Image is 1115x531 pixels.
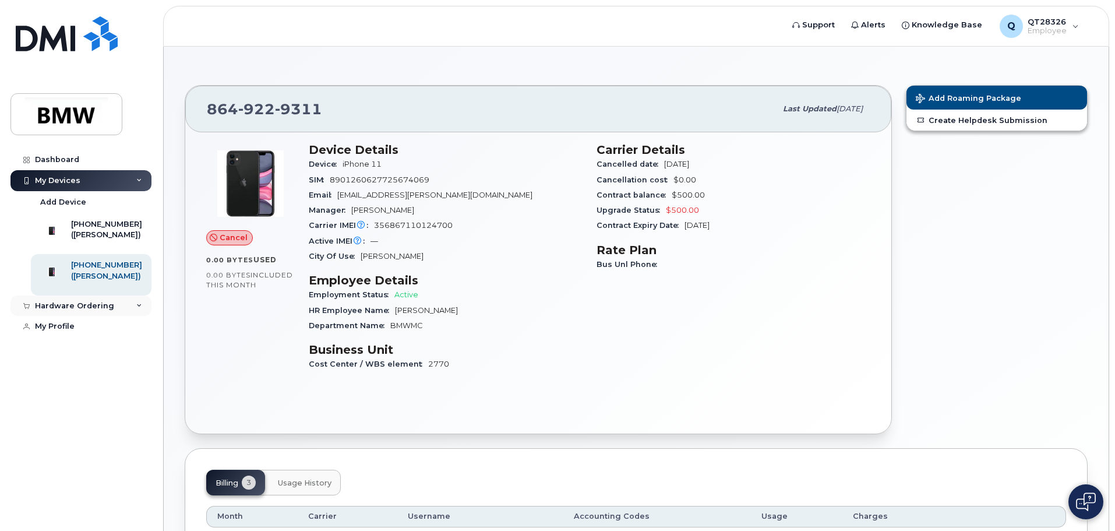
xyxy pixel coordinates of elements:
span: 356867110124700 [374,221,453,230]
h3: Device Details [309,143,583,157]
span: Manager [309,206,351,214]
button: Add Roaming Package [906,86,1087,110]
span: BMWMC [390,321,423,330]
th: Carrier [298,506,397,527]
h3: Business Unit [309,343,583,357]
span: $500.00 [666,206,699,214]
span: Active [394,290,418,299]
span: Usage History [278,479,331,488]
span: Employment Status [309,290,394,299]
th: Charges [842,506,951,527]
img: Open chat [1076,493,1096,511]
span: 0.00 Bytes [206,271,250,279]
h3: Employee Details [309,273,583,287]
span: Last updated [783,104,837,113]
span: [DATE] [664,160,689,168]
span: HR Employee Name [309,306,395,315]
span: $500.00 [672,191,705,199]
span: Active IMEI [309,237,371,245]
th: Usage [751,506,842,527]
th: Month [206,506,298,527]
span: Device [309,160,343,168]
span: 0.00 Bytes [206,256,253,264]
span: used [253,255,277,264]
span: [EMAIL_ADDRESS][PERSON_NAME][DOMAIN_NAME] [337,191,532,199]
span: $0.00 [673,175,696,184]
span: Upgrade Status [597,206,666,214]
span: 922 [238,100,275,118]
span: 2770 [428,360,449,368]
span: Carrier IMEI [309,221,374,230]
span: Email [309,191,337,199]
span: 8901260627725674069 [330,175,429,184]
span: [DATE] [837,104,863,113]
span: Contract Expiry Date [597,221,684,230]
img: iPhone_11.jpg [216,149,285,219]
span: Contract balance [597,191,672,199]
span: Department Name [309,321,390,330]
span: City Of Use [309,252,361,261]
span: [PERSON_NAME] [351,206,414,214]
span: [PERSON_NAME] [395,306,458,315]
th: Accounting Codes [563,506,751,527]
span: Add Roaming Package [916,94,1021,105]
span: iPhone 11 [343,160,382,168]
span: [PERSON_NAME] [361,252,424,261]
span: 864 [207,100,322,118]
span: SIM [309,175,330,184]
h3: Rate Plan [597,243,870,257]
h3: Carrier Details [597,143,870,157]
span: 9311 [275,100,322,118]
span: Cost Center / WBS element [309,360,428,368]
th: Username [397,506,563,527]
span: — [371,237,378,245]
span: Bus Unl Phone [597,260,663,269]
span: Cancellation cost [597,175,673,184]
span: Cancelled date [597,160,664,168]
span: [DATE] [684,221,710,230]
span: Cancel [220,232,248,243]
a: Create Helpdesk Submission [906,110,1087,131]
